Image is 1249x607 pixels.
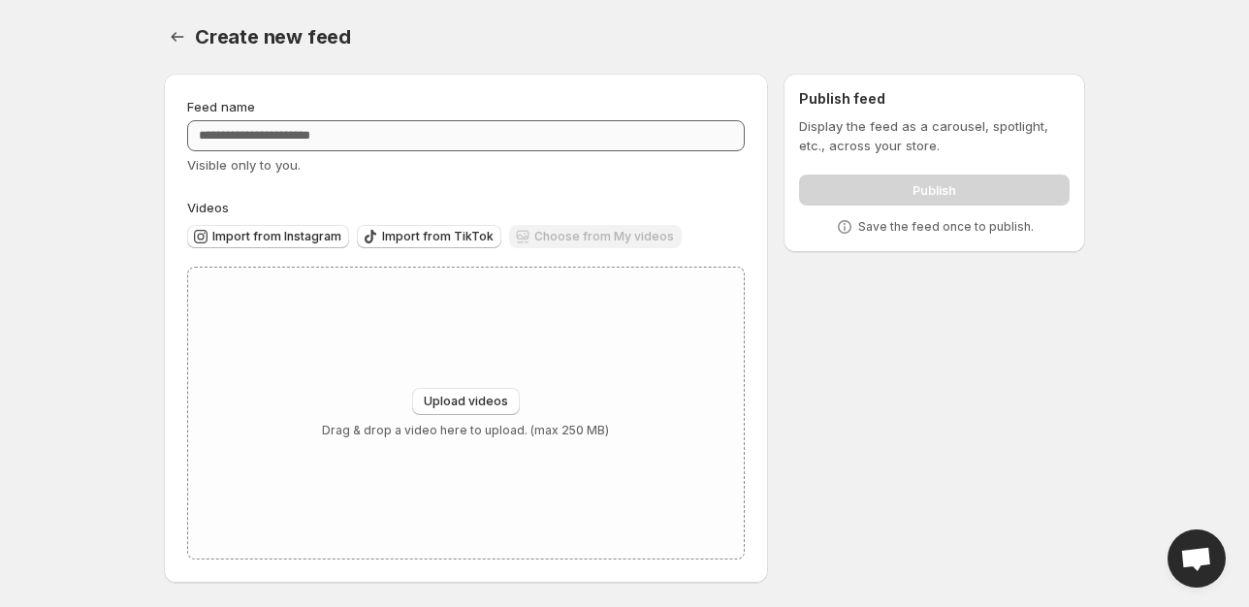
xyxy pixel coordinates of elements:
span: Create new feed [195,25,351,48]
span: Import from TikTok [382,229,494,244]
h2: Publish feed [799,89,1070,109]
span: Upload videos [424,394,508,409]
p: Drag & drop a video here to upload. (max 250 MB) [322,423,609,438]
button: Settings [164,23,191,50]
button: Upload videos [412,388,520,415]
button: Import from TikTok [357,225,501,248]
span: Visible only to you. [187,157,301,173]
p: Save the feed once to publish. [858,219,1034,235]
span: Import from Instagram [212,229,341,244]
div: Open chat [1168,529,1226,588]
button: Import from Instagram [187,225,349,248]
p: Display the feed as a carousel, spotlight, etc., across your store. [799,116,1070,155]
span: Videos [187,200,229,215]
span: Feed name [187,99,255,114]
